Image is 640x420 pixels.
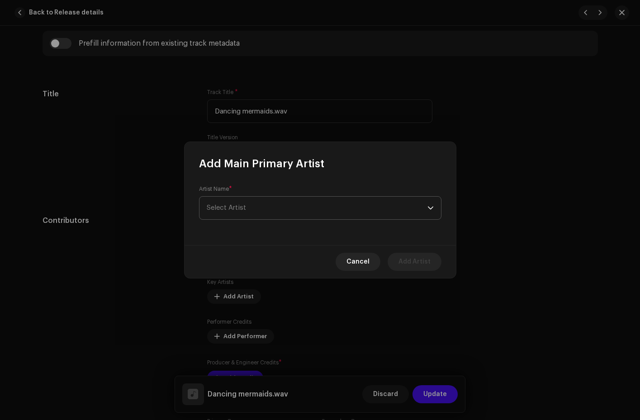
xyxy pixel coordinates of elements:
span: Add Main Primary Artist [199,156,324,171]
span: Select Artist [207,197,427,219]
div: dropdown trigger [427,197,434,219]
label: Artist Name [199,185,232,193]
span: Add Artist [398,253,431,271]
button: Cancel [336,253,380,271]
span: Select Artist [207,204,246,211]
span: Cancel [346,253,370,271]
button: Add Artist [388,253,441,271]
